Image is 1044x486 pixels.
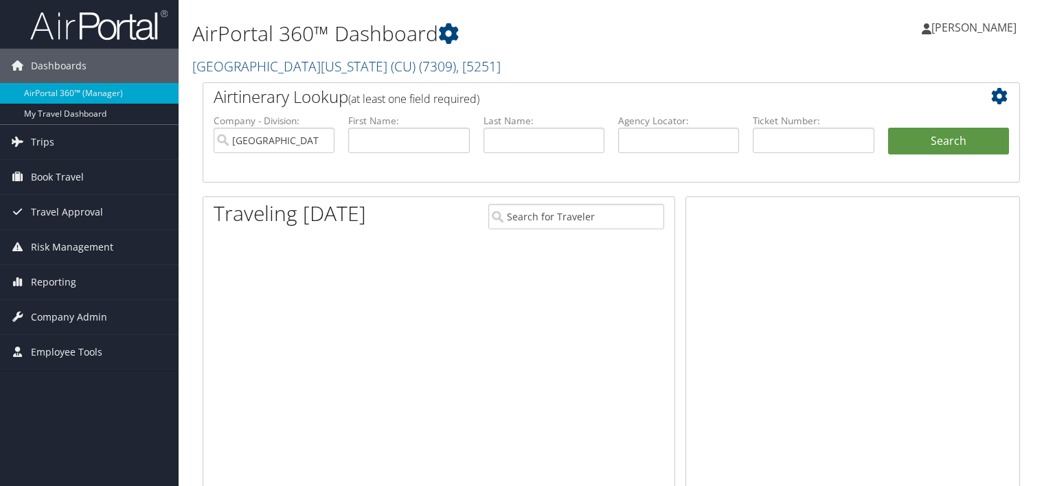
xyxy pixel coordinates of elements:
[484,114,604,128] label: Last Name:
[888,128,1009,155] button: Search
[31,230,113,264] span: Risk Management
[31,125,54,159] span: Trips
[192,19,751,48] h1: AirPortal 360™ Dashboard
[348,114,469,128] label: First Name:
[31,300,107,334] span: Company Admin
[192,57,501,76] a: [GEOGRAPHIC_DATA][US_STATE] (CU)
[31,265,76,299] span: Reporting
[214,199,366,228] h1: Traveling [DATE]
[488,204,664,229] input: Search for Traveler
[931,20,1017,35] span: [PERSON_NAME]
[214,85,941,108] h2: Airtinerary Lookup
[419,57,456,76] span: ( 7309 )
[31,335,102,369] span: Employee Tools
[30,9,168,41] img: airportal-logo.png
[348,91,479,106] span: (at least one field required)
[214,114,334,128] label: Company - Division:
[31,195,103,229] span: Travel Approval
[31,160,84,194] span: Book Travel
[922,7,1030,48] a: [PERSON_NAME]
[753,114,874,128] label: Ticket Number:
[31,49,87,83] span: Dashboards
[456,57,501,76] span: , [ 5251 ]
[618,114,739,128] label: Agency Locator:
